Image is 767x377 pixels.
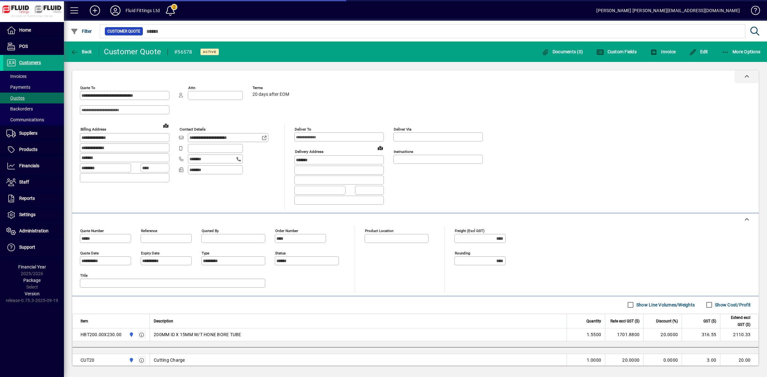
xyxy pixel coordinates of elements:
span: Discount (%) [656,318,678,325]
a: Financials [3,158,64,174]
a: Administration [3,223,64,239]
div: [PERSON_NAME] [PERSON_NAME][EMAIL_ADDRESS][DOMAIN_NAME] [596,5,740,16]
span: Active [203,50,216,54]
span: Documents (0) [541,49,583,54]
mat-label: Deliver via [394,127,411,132]
span: Extend excl GST ($) [724,314,750,328]
span: Quotes [6,95,25,101]
a: Suppliers [3,125,64,141]
span: Settings [19,212,35,217]
a: Settings [3,207,64,223]
td: 20.0000 [643,328,682,341]
span: Invoices [6,74,27,79]
a: Communications [3,114,64,125]
mat-label: Product location [365,228,393,233]
mat-label: Type [202,251,209,255]
span: Reports [19,196,35,201]
mat-label: Quote number [80,228,104,233]
a: POS [3,39,64,55]
mat-label: Deliver To [295,127,311,132]
span: AUCKLAND [127,357,135,364]
a: Quotes [3,93,64,103]
button: Filter [69,26,94,37]
a: Staff [3,174,64,190]
mat-label: Order number [275,228,298,233]
mat-label: Reference [141,228,157,233]
td: 2110.33 [720,328,758,341]
td: 316.55 [682,328,720,341]
span: Filter [71,29,92,34]
a: Invoices [3,71,64,82]
span: Payments [6,85,30,90]
span: Backorders [6,106,33,111]
a: Products [3,142,64,158]
a: View on map [161,120,171,131]
div: Customer Quote [104,47,161,57]
span: 1.0000 [587,357,601,363]
span: POS [19,44,28,49]
span: Item [81,318,88,325]
mat-label: Rounding [455,251,470,255]
span: Suppliers [19,131,37,136]
button: Invoice [648,46,677,57]
mat-label: Instructions [394,149,413,154]
div: 20.0000 [609,357,639,363]
button: Documents (0) [540,46,585,57]
span: Financial Year [18,264,46,269]
label: Show Cost/Profit [714,302,751,308]
button: Edit [687,46,710,57]
span: Edit [689,49,708,54]
a: Knowledge Base [746,1,759,22]
button: Add [85,5,105,16]
span: Description [154,318,173,325]
mat-label: Quote date [80,251,99,255]
span: Cutting Charge [154,357,185,363]
span: Customers [19,60,41,65]
span: Home [19,27,31,33]
span: Support [19,245,35,250]
button: Profile [105,5,126,16]
span: Staff [19,179,29,185]
div: #56578 [174,47,192,57]
span: Financials [19,163,39,168]
button: More Options [720,46,762,57]
span: Back [71,49,92,54]
span: Products [19,147,37,152]
span: AUCKLAND [127,331,135,338]
a: Payments [3,82,64,93]
mat-label: Status [275,251,286,255]
div: Fluid Fittings Ltd [126,5,160,16]
span: Administration [19,228,49,233]
div: HBT200.00X230.00 [81,331,121,338]
app-page-header-button: Back [64,46,99,57]
span: Customer Quote [107,28,140,34]
mat-label: Title [80,273,88,277]
span: Custom Fields [596,49,637,54]
mat-label: Freight (excl GST) [455,228,484,233]
td: 0.0000 [643,354,682,367]
span: Invoice [650,49,676,54]
span: Version [25,291,40,296]
a: Support [3,239,64,255]
span: GST ($) [703,318,716,325]
span: 20 days after EOM [252,92,289,97]
span: More Options [722,49,761,54]
span: Package [23,278,41,283]
mat-label: Quote To [80,86,95,90]
mat-label: Quoted by [202,228,219,233]
a: Backorders [3,103,64,114]
a: Reports [3,191,64,207]
span: Terms [252,86,291,90]
span: 1.5500 [587,331,601,338]
a: Home [3,22,64,38]
span: 200MM ID X 15MM W/T HONE BORE TUBE [154,331,241,338]
label: Show Line Volumes/Weights [635,302,695,308]
span: Quantity [586,318,601,325]
div: CUT20 [81,357,94,363]
span: Communications [6,117,44,122]
div: 1701.8800 [609,331,639,338]
mat-label: Expiry date [141,251,159,255]
span: Rate excl GST ($) [610,318,639,325]
button: Back [69,46,94,57]
td: 20.00 [720,354,758,367]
